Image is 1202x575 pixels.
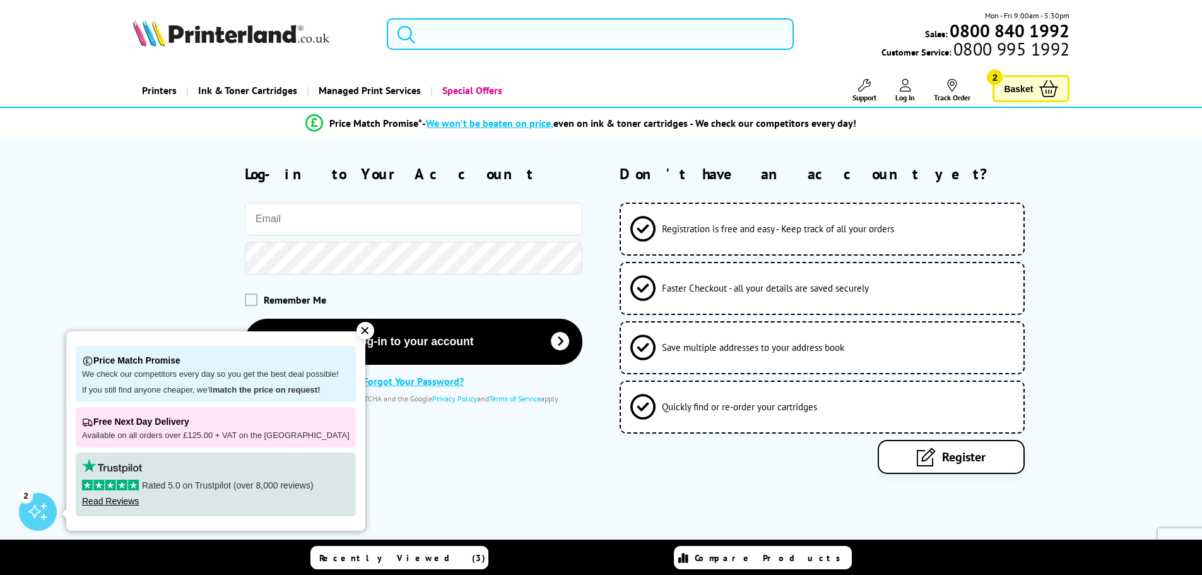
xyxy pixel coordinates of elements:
span: 0800 995 1992 [952,43,1069,55]
span: Support [852,93,876,102]
img: Printerland Logo [133,19,329,47]
a: Register [878,440,1025,474]
div: 2 [19,489,33,502]
a: Recently Viewed (3) [310,546,488,569]
span: Price Match Promise* [329,117,422,129]
span: Save multiple addresses to your address book [662,341,844,353]
img: trustpilot rating [82,459,142,473]
button: Log-in to your account [245,319,582,365]
span: Customer Service: [881,43,1069,58]
a: Forgot Your Password? [363,375,464,388]
a: Track Order [934,79,970,102]
a: Basket 2 [993,75,1069,102]
a: Managed Print Services [307,74,430,107]
h2: Don't have an account yet? [620,164,1069,184]
span: 2 [987,69,1003,85]
a: Privacy Policy [432,394,477,403]
li: modal_Promise [103,112,1060,134]
span: Log In [895,93,915,102]
p: Free Next Day Delivery [82,413,350,430]
span: Compare Products [695,552,847,564]
p: If you still find anyone cheaper, we'll [82,385,350,396]
span: Registration is free and easy - Keep track of all your orders [662,223,894,235]
input: Email [245,203,582,235]
a: Terms of Service [489,394,541,403]
p: We check our competitors every day so you get the best deal possible! [82,369,350,380]
a: Read Reviews [82,496,139,506]
img: stars-5.svg [82,480,139,490]
span: We won’t be beaten on price, [426,117,553,129]
span: Register [942,449,986,465]
a: Special Offers [430,74,512,107]
span: Basket [1004,80,1033,97]
div: - even on ink & toner cartridges - We check our competitors every day! [422,117,856,129]
span: Mon - Fri 9:00am - 5:30pm [985,9,1069,21]
b: 0800 840 1992 [950,19,1069,42]
a: 0800 840 1992 [948,25,1069,37]
p: Available on all orders over £125.00 + VAT on the [GEOGRAPHIC_DATA] [82,430,350,441]
h2: Log-in to Your Account [245,164,582,184]
span: Quickly find or re-order your cartridges [662,401,817,413]
span: Sales: [925,28,948,40]
span: Faster Checkout - all your details are saved securely [662,282,869,294]
a: Printers [133,74,186,107]
strong: match the price on request! [213,385,320,394]
a: Log In [895,79,915,102]
p: Rated 5.0 on Trustpilot (over 8,000 reviews) [82,480,350,491]
p: Price Match Promise [82,352,350,369]
span: Remember Me [264,293,326,306]
a: Ink & Toner Cartridges [186,74,307,107]
span: Ink & Toner Cartridges [198,74,297,107]
div: This site is protected by reCAPTCHA and the Google and apply. [245,394,582,403]
div: ✕ [356,322,374,340]
span: Recently Viewed (3) [319,552,486,564]
a: Compare Products [674,546,852,569]
a: Printerland Logo [133,19,372,49]
a: Support [852,79,876,102]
